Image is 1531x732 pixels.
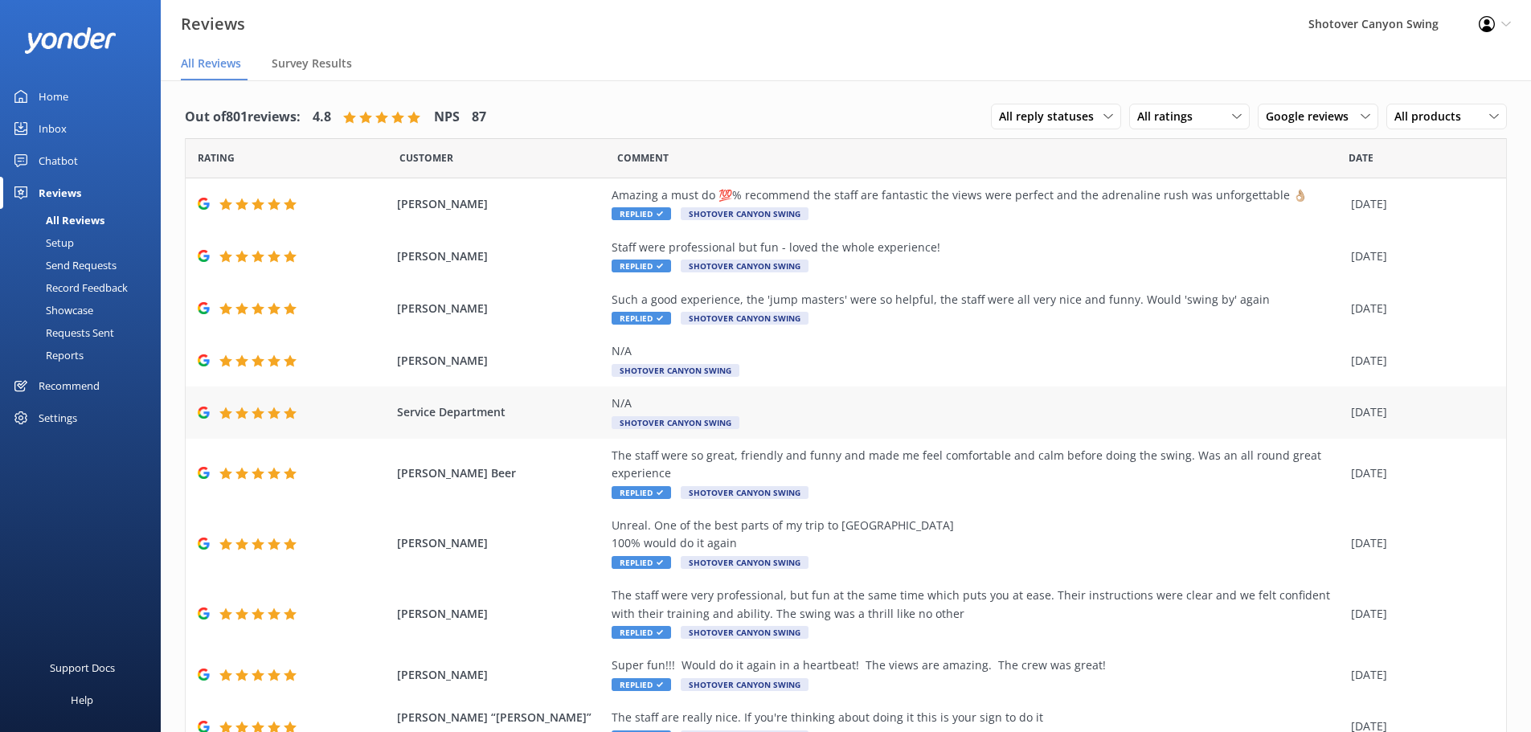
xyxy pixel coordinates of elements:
div: [DATE] [1351,666,1486,684]
div: Staff were professional but fun - loved the whole experience! [612,239,1343,256]
div: [DATE] [1351,352,1486,370]
a: All Reviews [10,209,161,231]
div: [DATE] [1351,534,1486,552]
span: [PERSON_NAME] Beer [397,464,604,482]
span: Replied [612,312,671,325]
span: Replied [612,556,671,569]
div: Chatbot [39,145,78,177]
span: Date [399,150,453,166]
div: Record Feedback [10,276,128,299]
span: [PERSON_NAME] [397,247,604,265]
span: All Reviews [181,55,241,72]
span: All ratings [1137,108,1202,125]
h4: 4.8 [313,107,331,128]
div: N/A [612,342,1343,360]
div: Support Docs [50,652,115,684]
span: Service Department [397,403,604,421]
div: [DATE] [1351,403,1486,421]
span: Replied [612,678,671,691]
span: All products [1394,108,1471,125]
div: Such a good experience, the 'jump masters' were so helpful, the staff were all very nice and funn... [612,291,1343,309]
span: Shotover Canyon Swing [681,486,808,499]
span: Replied [612,260,671,272]
span: Shotover Canyon Swing [681,626,808,639]
img: yonder-white-logo.png [24,27,117,54]
span: Shotover Canyon Swing [681,312,808,325]
h4: 87 [472,107,486,128]
span: All reply statuses [999,108,1103,125]
span: Replied [612,207,671,220]
a: Send Requests [10,254,161,276]
div: Send Requests [10,254,117,276]
span: [PERSON_NAME] [397,300,604,317]
div: Reports [10,344,84,366]
a: Requests Sent [10,321,161,344]
div: Setup [10,231,74,254]
div: Amazing a must do 💯% recommend the staff are fantastic the views were perfect and the adrenaline ... [612,186,1343,204]
div: N/A [612,395,1343,412]
span: Date [1349,150,1373,166]
div: Requests Sent [10,321,114,344]
span: Shotover Canyon Swing [681,678,808,691]
span: [PERSON_NAME] [397,195,604,213]
h3: Reviews [181,11,245,37]
span: Shotover Canyon Swing [612,364,739,377]
div: Settings [39,402,77,434]
span: Date [198,150,235,166]
a: Record Feedback [10,276,161,299]
span: Replied [612,626,671,639]
span: Shotover Canyon Swing [681,260,808,272]
div: [DATE] [1351,247,1486,265]
div: Home [39,80,68,112]
div: Reviews [39,177,81,209]
div: The staff were so great, friendly and funny and made me feel comfortable and calm before doing th... [612,447,1343,483]
div: The staff were very professional, but fun at the same time which puts you at ease. Their instruct... [612,587,1343,623]
h4: Out of 801 reviews: [185,107,301,128]
span: [PERSON_NAME] [397,534,604,552]
span: [PERSON_NAME] [397,666,604,684]
span: Shotover Canyon Swing [612,416,739,429]
div: Recommend [39,370,100,402]
a: Showcase [10,299,161,321]
div: Help [71,684,93,716]
span: Replied [612,486,671,499]
div: Showcase [10,299,93,321]
a: Setup [10,231,161,254]
div: Super fun!!! Would do it again in a heartbeat! The views are amazing. The crew was great! [612,656,1343,674]
div: All Reviews [10,209,104,231]
div: [DATE] [1351,300,1486,317]
div: The staff are really nice. If you're thinking about doing it this is your sign to do it [612,709,1343,726]
div: Inbox [39,112,67,145]
span: Shotover Canyon Swing [681,556,808,569]
span: Shotover Canyon Swing [681,207,808,220]
span: Google reviews [1266,108,1358,125]
a: Reports [10,344,161,366]
div: Unreal. One of the best parts of my trip to [GEOGRAPHIC_DATA] 100% would do it again [612,517,1343,553]
div: [DATE] [1351,464,1486,482]
div: [DATE] [1351,605,1486,623]
span: [PERSON_NAME] [397,605,604,623]
span: [PERSON_NAME] [397,352,604,370]
span: Question [617,150,669,166]
h4: NPS [434,107,460,128]
div: [DATE] [1351,195,1486,213]
span: Survey Results [272,55,352,72]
